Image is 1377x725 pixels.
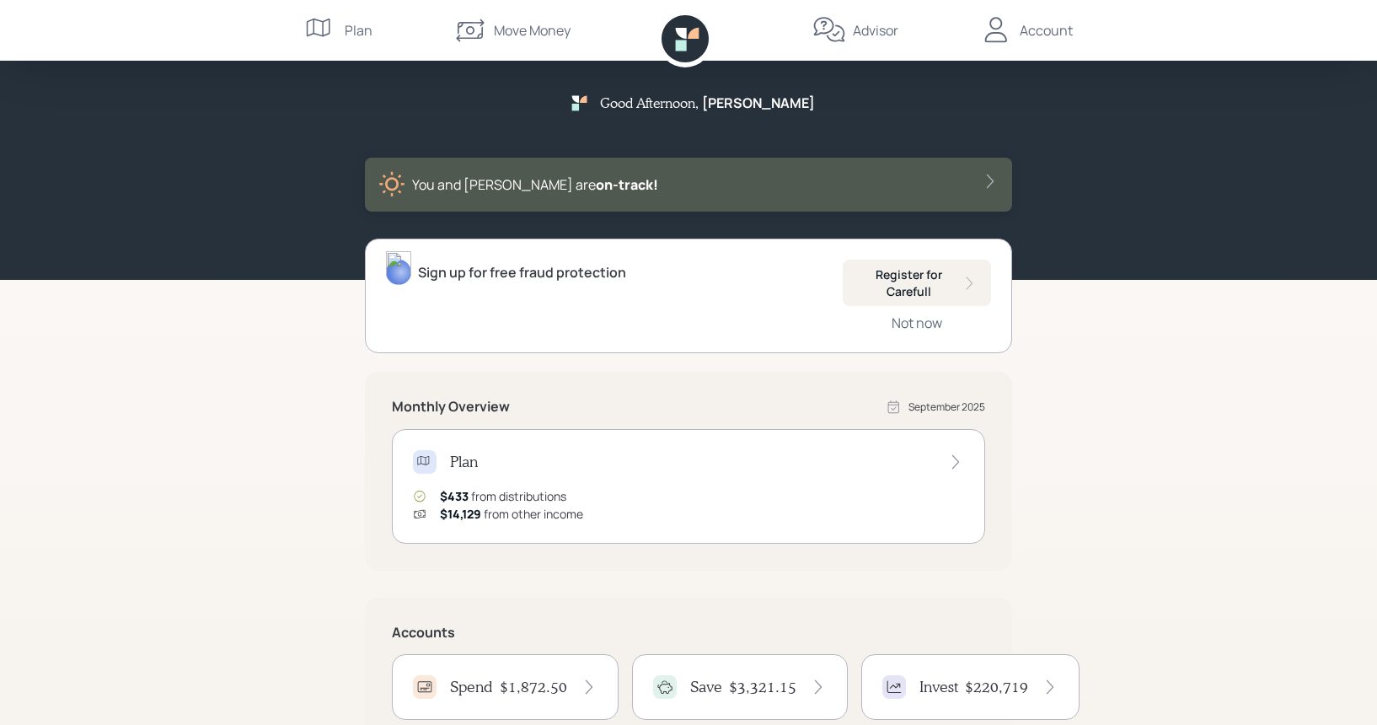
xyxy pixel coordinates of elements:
img: treva-nostdahl-headshot.png [386,251,411,285]
div: September 2025 [908,400,985,415]
img: sunny-XHVQM73Q.digested.png [378,171,405,198]
h4: $1,872.50 [500,678,567,696]
div: Register for Carefull [856,266,978,299]
div: from distributions [440,487,566,505]
h5: Accounts [392,625,985,641]
div: Sign up for free fraud protection [418,262,626,282]
h4: $3,321.15 [729,678,796,696]
span: on‑track! [596,175,658,194]
div: Not now [892,314,942,332]
h5: Monthly Overview [392,399,510,415]
div: Advisor [853,20,898,40]
button: Register for Carefull [843,260,991,306]
div: Plan [345,20,372,40]
h4: Spend [450,678,493,696]
h5: Good Afternoon , [600,94,699,110]
h4: $220,719 [965,678,1028,696]
div: Move Money [494,20,571,40]
h4: Invest [919,678,958,696]
div: You and [PERSON_NAME] are [412,175,658,195]
span: $14,129 [440,506,481,522]
div: from other income [440,505,583,523]
div: Account [1020,20,1073,40]
span: $433 [440,488,469,504]
h4: Plan [450,453,478,471]
h4: Save [690,678,722,696]
h5: [PERSON_NAME] [702,95,815,111]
